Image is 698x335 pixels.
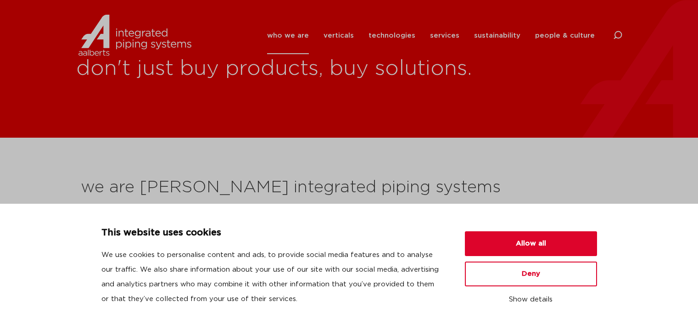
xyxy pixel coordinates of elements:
[267,17,309,54] a: who we are
[430,17,459,54] a: services
[369,17,415,54] a: technologies
[474,17,520,54] a: sustainability
[535,17,595,54] a: people & culture
[465,292,597,307] button: Show details
[465,262,597,286] button: Deny
[81,177,618,199] h2: we are [PERSON_NAME] integrated piping systems
[324,17,354,54] a: verticals
[101,226,443,240] p: This website uses cookies
[267,17,595,54] nav: Menu
[101,248,443,307] p: We use cookies to personalise content and ads, to provide social media features and to analyse ou...
[465,231,597,256] button: Allow all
